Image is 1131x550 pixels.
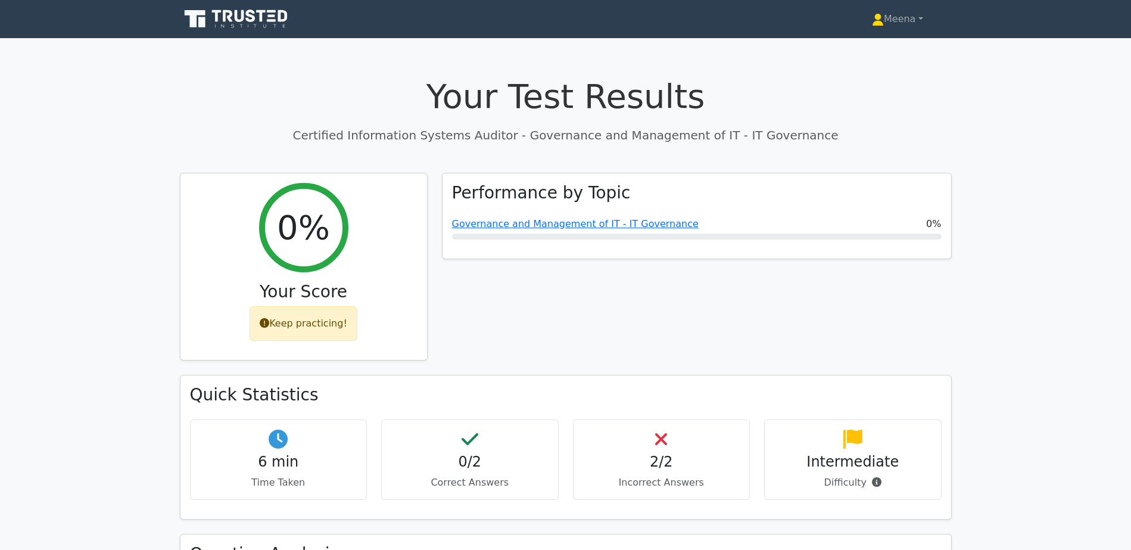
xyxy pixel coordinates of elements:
h4: 2/2 [583,453,740,471]
p: Difficulty [774,476,931,490]
p: Time Taken [200,476,357,490]
div: Keep practicing! [250,306,357,341]
a: Governance and Management of IT - IT Governance [452,218,699,229]
p: Correct Answers [391,476,549,490]
span: 0% [926,217,941,231]
p: Incorrect Answers [583,476,740,490]
h3: Quick Statistics [190,385,942,405]
h2: 0% [277,207,330,247]
a: Meena [843,7,952,31]
h1: Your Test Results [180,76,952,116]
h4: 0/2 [391,453,549,471]
h4: Intermediate [774,453,931,471]
h4: 6 min [200,453,357,471]
h3: Performance by Topic [452,183,631,203]
h3: Your Score [190,282,417,302]
p: Certified Information Systems Auditor - Governance and Management of IT - IT Governance [180,126,952,144]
